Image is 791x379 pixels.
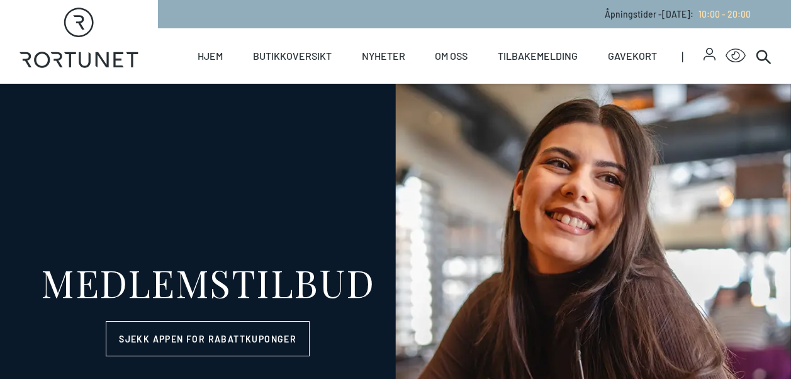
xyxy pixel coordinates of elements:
a: Tilbakemelding [498,28,578,84]
button: Open Accessibility Menu [726,46,746,66]
span: | [682,28,704,84]
a: Hjem [198,28,223,84]
p: Åpningstider - [DATE] : [605,8,751,21]
div: MEDLEMSTILBUD [41,263,375,301]
a: 10:00 - 20:00 [693,9,751,20]
a: Nyheter [362,28,405,84]
a: Butikkoversikt [253,28,332,84]
span: 10:00 - 20:00 [698,9,751,20]
a: Om oss [435,28,468,84]
a: Gavekort [608,28,657,84]
a: Sjekk appen for rabattkuponger [106,321,310,356]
